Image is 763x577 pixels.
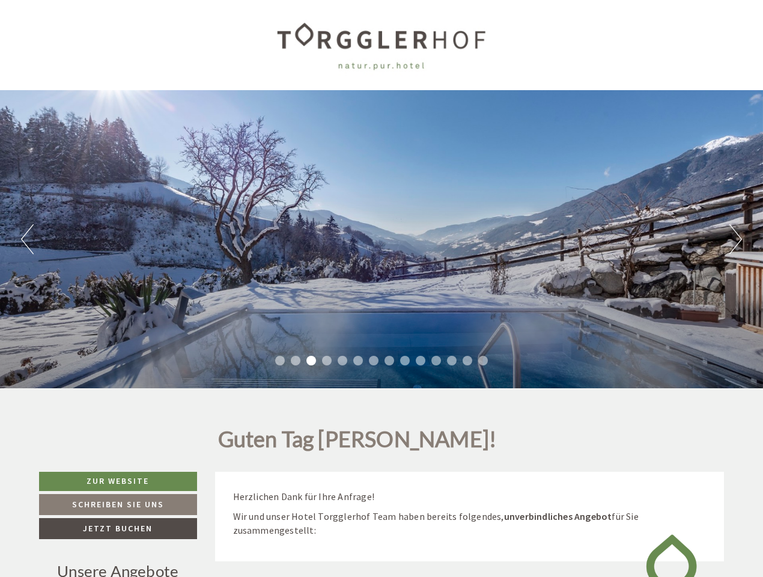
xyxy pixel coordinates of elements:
div: [DATE] [214,10,258,30]
button: Next [729,224,742,254]
button: Senden [401,317,473,338]
div: Guten Tag, wie können wir Ihnen helfen? [10,33,196,70]
strong: unverbindliches Angebot [504,510,612,522]
p: Wir und unser Hotel Torgglerhof Team haben bereits folgendes, für Sie zusammengestellt: [233,510,707,537]
p: Herzlichen Dank für Ihre Anfrage! [233,490,707,504]
a: Schreiben Sie uns [39,494,197,515]
h1: Guten Tag [PERSON_NAME]! [218,427,497,457]
small: 01:42 [19,59,190,67]
a: Zur Website [39,472,197,491]
div: [GEOGRAPHIC_DATA] [19,35,190,45]
button: Previous [21,224,34,254]
a: Jetzt buchen [39,518,197,539]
